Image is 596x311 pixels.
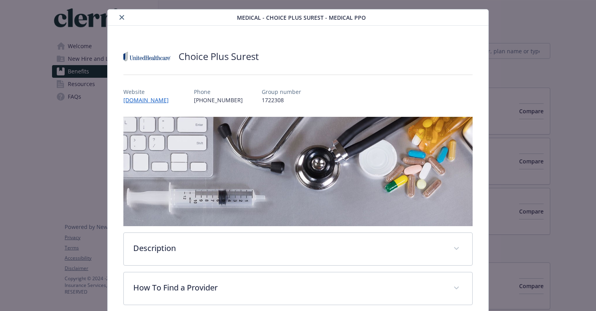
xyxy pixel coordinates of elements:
p: Group number [262,88,301,96]
p: 1722308 [262,96,301,104]
p: [PHONE_NUMBER] [194,96,243,104]
img: United Healthcare Insurance Company [123,45,171,68]
span: Medical - Choice Plus Surest - Medical PPO [237,13,366,22]
button: close [117,13,127,22]
img: banner [123,117,473,226]
p: How To Find a Provider [133,282,444,294]
p: Phone [194,88,243,96]
div: How To Find a Provider [124,272,472,305]
h2: Choice Plus Surest [179,50,259,63]
a: [DOMAIN_NAME] [123,96,175,104]
p: Description [133,242,444,254]
div: Description [124,233,472,265]
p: Website [123,88,175,96]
